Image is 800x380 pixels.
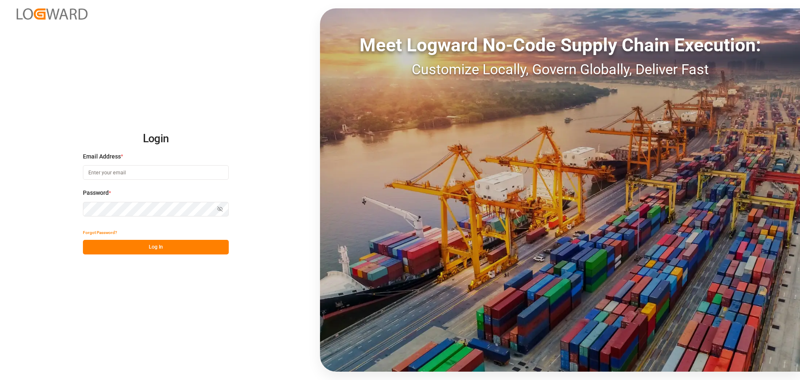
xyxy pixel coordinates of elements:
[83,225,117,240] button: Forgot Password?
[83,152,121,161] span: Email Address
[17,8,87,20] img: Logward_new_orange.png
[320,31,800,59] div: Meet Logward No-Code Supply Chain Execution:
[83,240,229,254] button: Log In
[83,165,229,180] input: Enter your email
[83,126,229,152] h2: Login
[83,189,109,197] span: Password
[320,59,800,80] div: Customize Locally, Govern Globally, Deliver Fast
